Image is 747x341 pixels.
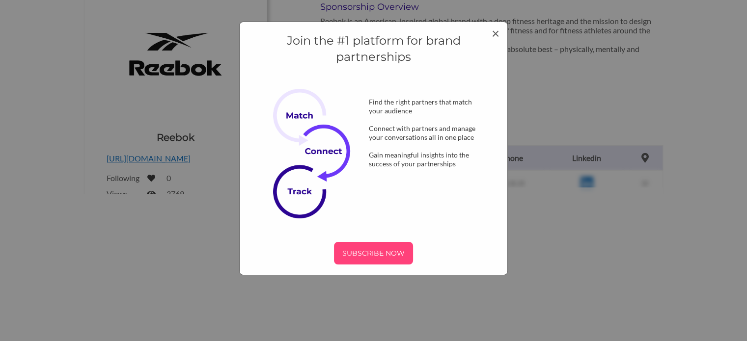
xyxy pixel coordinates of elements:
div: Gain meaningful insights into the success of your partnerships [353,151,498,168]
h4: Join the #1 platform for brand partnerships [250,32,498,65]
div: Find the right partners that match your audience [353,98,498,115]
button: Close modal [492,26,499,40]
img: Subscribe Now Image [273,89,361,218]
p: SUBSCRIBE NOW [338,246,409,261]
span: × [492,25,499,41]
a: SUBSCRIBE NOW [250,242,498,264]
div: Connect with partners and manage your conversations all in one place [353,124,498,142]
